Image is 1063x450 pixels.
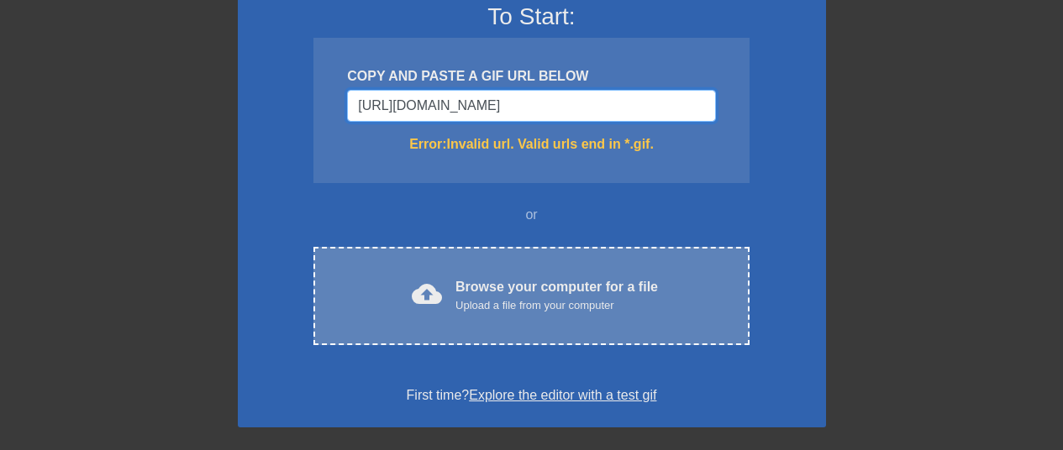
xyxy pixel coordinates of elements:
[260,3,804,31] h3: To Start:
[455,297,658,314] div: Upload a file from your computer
[282,205,782,225] div: or
[455,277,658,314] div: Browse your computer for a file
[412,279,442,309] span: cloud_upload
[469,388,656,402] a: Explore the editor with a test gif
[260,385,804,406] div: First time?
[347,90,715,122] input: Username
[347,66,715,86] div: COPY AND PASTE A GIF URL BELOW
[347,134,715,154] div: Error: Invalid url. Valid urls end in *.gif.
